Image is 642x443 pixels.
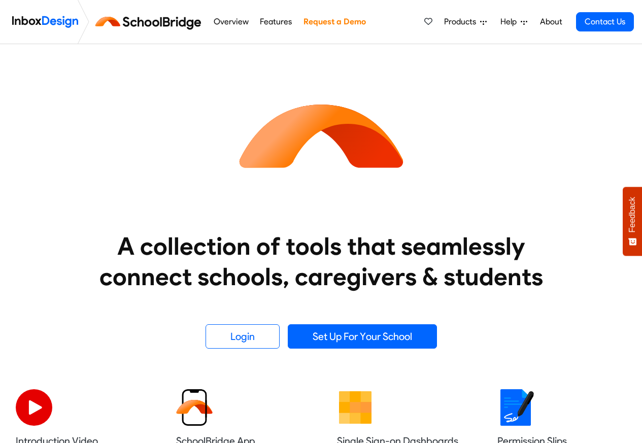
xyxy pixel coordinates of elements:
a: Products [440,12,491,32]
a: About [537,12,565,32]
img: 2022_01_13_icon_sb_app.svg [176,389,213,426]
a: Contact Us [576,12,634,31]
a: Features [257,12,295,32]
a: Help [496,12,531,32]
img: schoolbridge logo [93,10,208,34]
img: icon_schoolbridge.svg [230,44,413,227]
span: Feedback [628,197,637,232]
a: Overview [211,12,251,32]
a: Request a Demo [300,12,368,32]
button: Feedback - Show survey [623,187,642,256]
img: 2022_07_11_icon_video_playback.svg [16,389,52,426]
span: Help [500,16,521,28]
img: 2022_01_18_icon_signature.svg [497,389,534,426]
img: 2022_01_13_icon_grid.svg [337,389,374,426]
a: Set Up For Your School [288,324,437,349]
heading: A collection of tools that seamlessly connect schools, caregivers & students [80,231,562,292]
span: Products [444,16,480,28]
a: Login [206,324,280,349]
